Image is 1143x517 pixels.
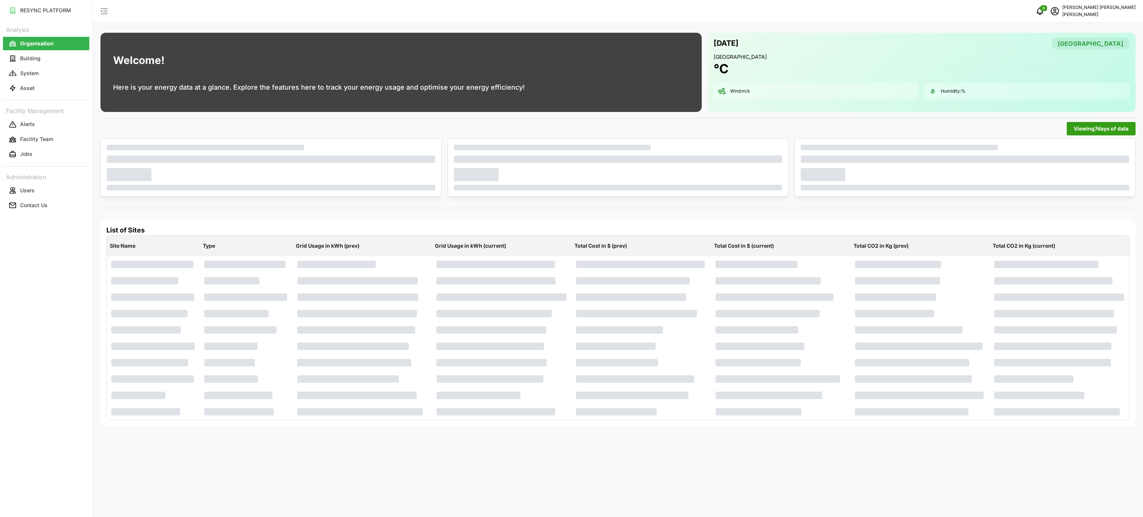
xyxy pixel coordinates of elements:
p: [GEOGRAPHIC_DATA] [714,53,1130,61]
button: Jobs [3,148,89,161]
p: RESYNC PLATFORM [20,7,71,14]
button: Users [3,184,89,197]
button: Organisation [3,37,89,50]
button: RESYNC PLATFORM [3,4,89,17]
p: Type [201,236,291,256]
p: Building [20,55,41,62]
p: Users [20,187,35,194]
a: RESYNC PLATFORM [3,3,89,18]
p: Site Name [108,236,198,256]
p: Contact Us [20,202,48,209]
h1: °C [714,61,729,77]
span: [GEOGRAPHIC_DATA] [1058,38,1123,49]
a: System [3,66,89,81]
button: System [3,67,89,80]
p: [PERSON_NAME] [PERSON_NAME] [1062,4,1136,11]
p: Organisation [20,40,54,47]
h1: Welcome! [113,52,164,68]
p: Jobs [20,150,32,158]
p: Facility Team [20,135,53,143]
p: Asset [20,84,35,92]
a: Jobs [3,147,89,162]
a: Asset [3,81,89,96]
button: Alerts [3,118,89,131]
button: schedule [1047,4,1062,19]
p: Wind: m/s [730,88,750,94]
a: Organisation [3,36,89,51]
p: Here is your energy data at a glance. Explore the features here to track your energy usage and op... [113,82,525,93]
button: notifications [1032,4,1047,19]
span: Viewing 7 days of data [1074,122,1128,135]
p: Humidity: % [941,88,966,94]
a: Building [3,51,89,66]
p: [PERSON_NAME] [1062,11,1136,18]
p: Alerts [20,121,35,128]
a: Facility Team [3,132,89,147]
p: Grid Usage in kWh (prev) [294,236,431,256]
p: Analysis [3,24,89,35]
a: Alerts [3,117,89,132]
p: Total Cost in $ (current) [713,236,849,256]
p: Administration [3,171,89,182]
a: Contact Us [3,198,89,213]
p: Total Cost in $ (prev) [573,236,710,256]
p: Total CO2 in Kg (current) [991,236,1128,256]
button: Viewing7days of data [1067,122,1136,135]
span: 0 [1043,6,1045,11]
button: Asset [3,81,89,95]
p: System [20,70,39,77]
p: Facility Management [3,105,89,116]
button: Contact Us [3,199,89,212]
p: Total CO2 in Kg (prev) [852,236,989,256]
a: Users [3,183,89,198]
button: Building [3,52,89,65]
p: Grid Usage in kWh (current) [433,236,570,256]
button: Facility Team [3,133,89,146]
p: [DATE] [714,37,739,49]
h4: List of Sites [106,225,1130,235]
